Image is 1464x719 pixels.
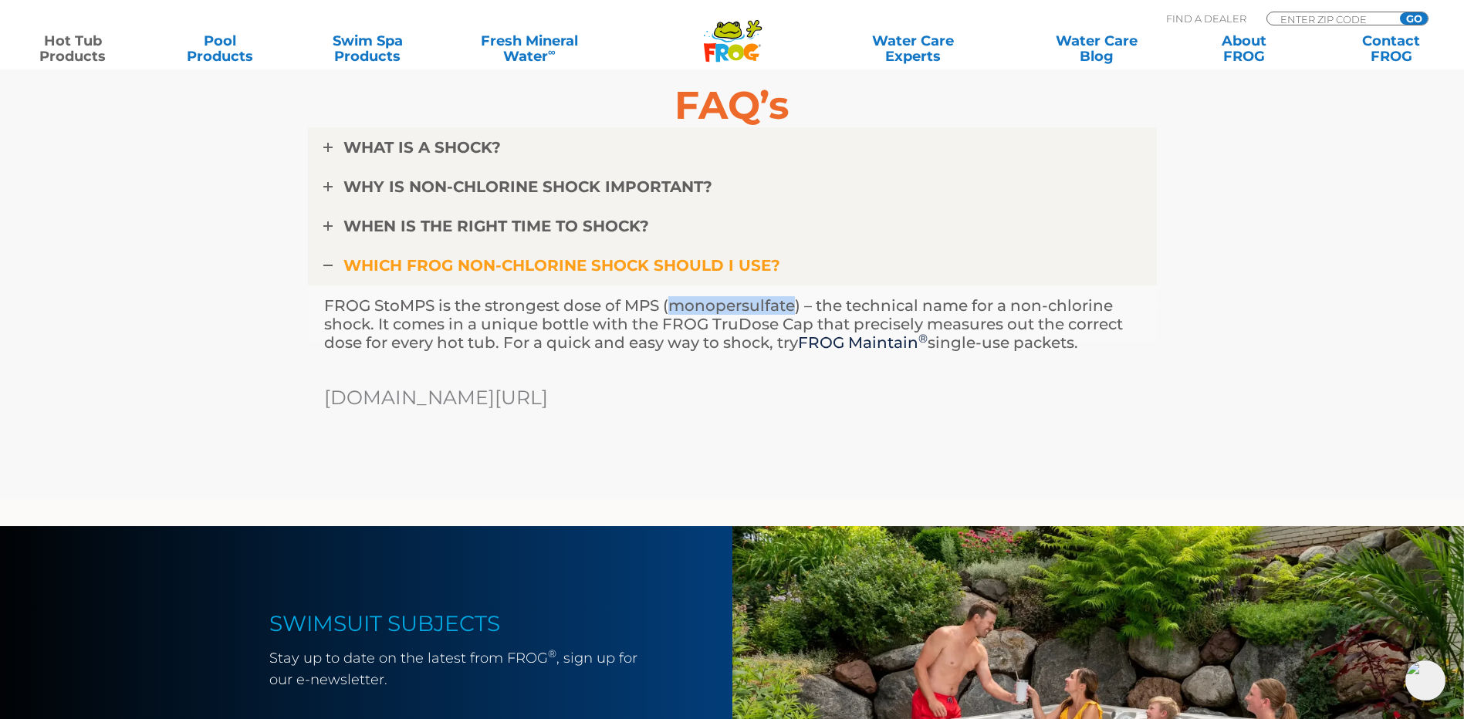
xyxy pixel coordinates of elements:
span: WHAT IS A SHOCK? [343,138,501,157]
span: WHY IS NON-CHLORINE SHOCK IMPORTANT? [343,177,712,196]
a: Water CareBlog [1039,33,1154,64]
a: PoolProducts [163,33,278,64]
sup: ® [548,647,556,660]
span: WHEN IS THE RIGHT TIME TO SHOCK? [343,217,649,235]
a: WHAT IS A SHOCK? [308,127,1157,167]
h4: SWIMSUIT SUBJECTS [269,611,655,636]
p: FROG StoMPS is the strongest dose of MPS (monopersulfate) – the technical name for a non-chlorine... [324,296,1141,352]
a: FROG Maintain® [798,333,928,352]
a: Water CareExperts [820,33,1006,64]
sup: ® [918,331,928,346]
a: WHICH FROG NON-CHLORINE SHOCK SHOULD I USE? [308,245,1157,285]
sup: ∞ [548,46,556,58]
img: openIcon [1405,660,1445,700]
a: ContactFROG [1334,33,1449,64]
p: Find A Dealer [1166,12,1246,25]
a: AboutFROG [1186,33,1301,64]
a: Hot TubProducts [15,33,130,64]
span: WHICH FROG NON-CHLORINE SHOCK SHOULD I USE? [343,256,780,275]
input: Zip Code Form [1279,12,1383,25]
input: GO [1400,12,1428,25]
a: WHEN IS THE RIGHT TIME TO SHOCK? [308,206,1157,246]
a: Swim SpaProducts [310,33,425,64]
a: WHY IS NON-CHLORINE SHOCK IMPORTANT? [308,167,1157,207]
h5: FAQ’s [308,84,1157,127]
h6: [DOMAIN_NAME][URL] [324,386,1141,409]
p: Stay up to date on the latest from FROG , sign up for our e-newsletter. [269,647,655,690]
a: Fresh MineralWater∞ [458,33,601,64]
